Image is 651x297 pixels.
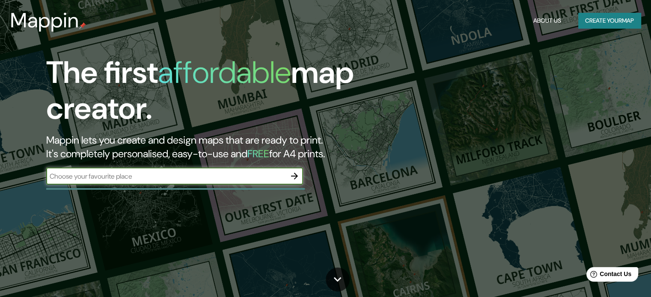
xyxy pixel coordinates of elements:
input: Choose your favourite place [46,171,286,181]
iframe: Help widget launcher [575,264,642,288]
h1: affordable [158,53,291,92]
button: Create yourmap [578,13,641,29]
h3: Mappin [10,9,79,32]
h2: Mappin lets you create and design maps that are ready to print. It's completely personalised, eas... [46,133,372,161]
button: About Us [530,13,565,29]
h5: FREE [247,147,269,160]
img: mappin-pin [79,22,86,29]
h1: The first map creator. [46,55,372,133]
